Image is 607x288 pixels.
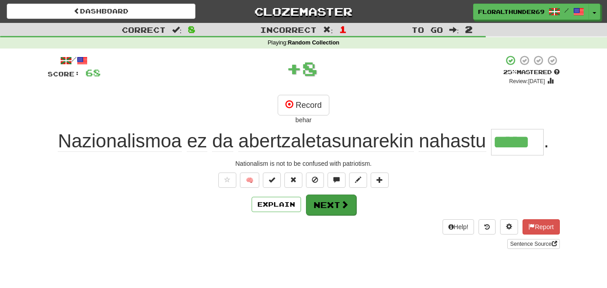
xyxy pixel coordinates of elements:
span: 25 % [503,68,517,75]
span: . [544,130,549,151]
span: ez [187,130,207,152]
button: Explain [252,197,301,212]
span: 68 [85,67,101,78]
button: Ignore sentence (alt+i) [306,173,324,188]
small: Review: [DATE] [509,78,545,84]
span: Correct [122,25,166,34]
button: Help! [443,219,474,235]
span: Incorrect [260,25,317,34]
span: 8 [302,57,318,80]
span: nahastu [419,130,486,152]
button: Edit sentence (alt+d) [349,173,367,188]
span: abertzaletasunarekin [239,130,414,152]
span: FloralThunder6970 [478,8,545,16]
span: + [286,55,302,82]
span: 1 [339,24,347,35]
span: da [212,130,233,152]
div: Mastered [503,68,560,76]
a: Sentence Source [507,239,559,249]
button: Discuss sentence (alt+u) [328,173,346,188]
div: behar [48,115,560,124]
button: Next [306,195,356,215]
a: FloralThunder6970 / [473,4,589,20]
span: : [449,26,459,34]
a: Dashboard [7,4,195,19]
span: Score: [48,70,80,78]
button: Set this sentence to 100% Mastered (alt+m) [263,173,281,188]
strong: Random Collection [288,40,340,46]
button: Round history (alt+y) [479,219,496,235]
button: Reset to 0% Mastered (alt+r) [284,173,302,188]
button: Favorite sentence (alt+f) [218,173,236,188]
a: Clozemaster [209,4,398,19]
div: Nationalism is not to be confused with patriotism. [48,159,560,168]
span: : [323,26,333,34]
button: 🧠 [240,173,259,188]
div: / [48,55,101,66]
button: Record [278,95,329,115]
span: 8 [188,24,195,35]
button: Add to collection (alt+a) [371,173,389,188]
span: To go [412,25,443,34]
span: : [172,26,182,34]
span: / [564,7,569,13]
span: 2 [465,24,473,35]
span: Nazionalismoa [58,130,182,152]
button: Report [523,219,559,235]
